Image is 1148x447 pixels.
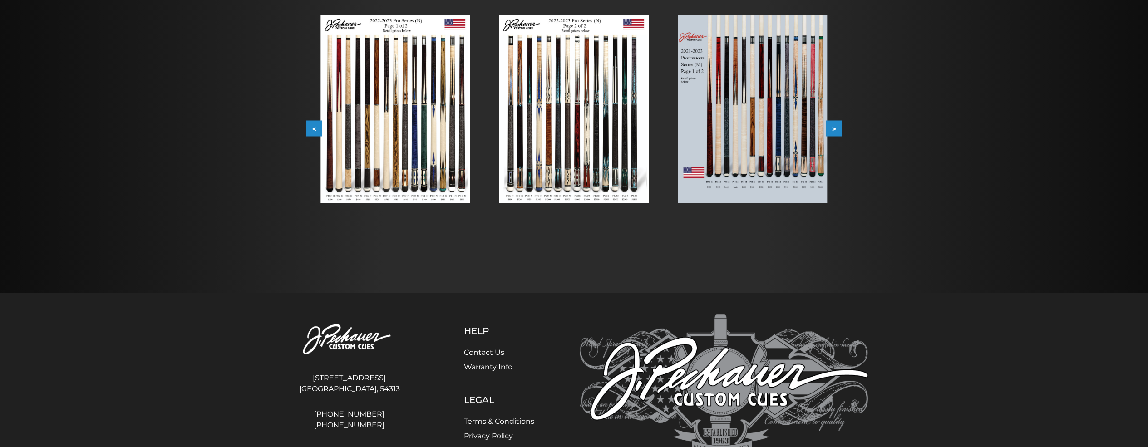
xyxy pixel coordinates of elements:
[280,369,419,398] address: [STREET_ADDRESS] [GEOGRAPHIC_DATA], 54313
[280,314,419,365] img: Pechauer Custom Cues
[464,417,534,426] a: Terms & Conditions
[306,121,842,137] div: Carousel Navigation
[306,121,322,137] button: <
[464,325,534,336] h5: Help
[464,432,513,440] a: Privacy Policy
[464,348,504,357] a: Contact Us
[464,363,512,371] a: Warranty Info
[464,394,534,405] h5: Legal
[826,121,842,137] button: >
[280,420,419,431] a: [PHONE_NUMBER]
[280,409,419,420] a: [PHONE_NUMBER]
